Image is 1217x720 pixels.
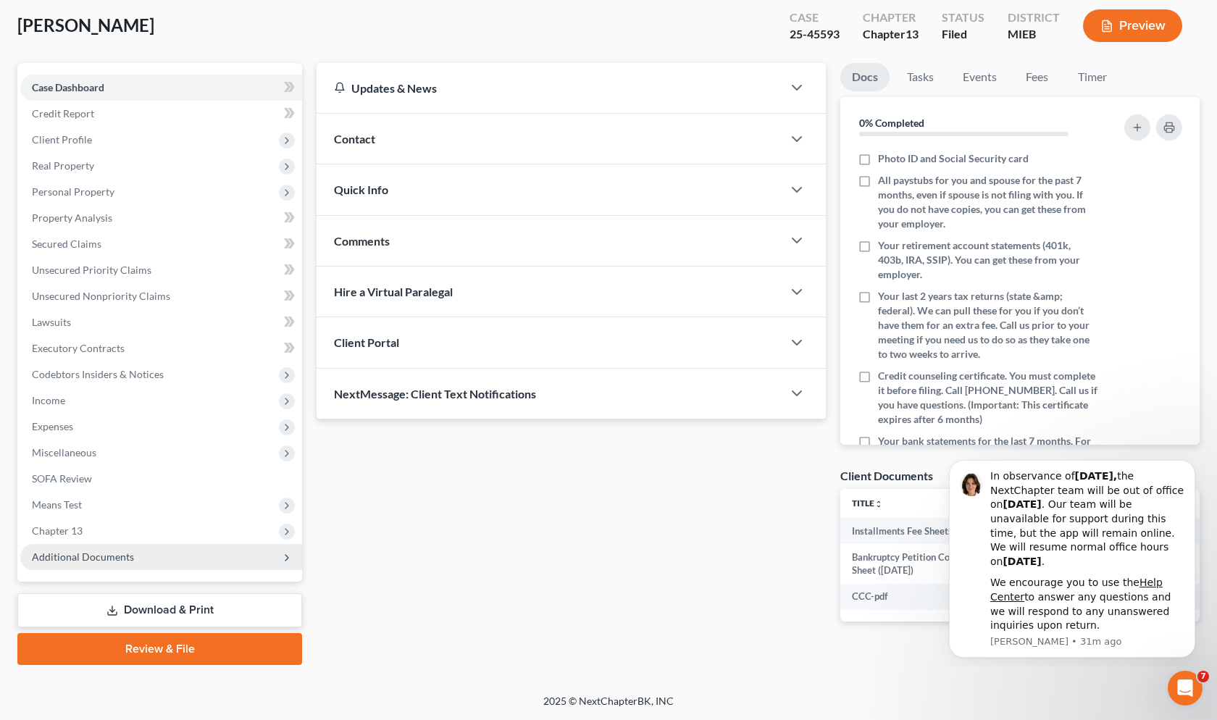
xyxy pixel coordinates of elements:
[20,309,302,335] a: Lawsuits
[20,101,302,127] a: Credit Report
[840,584,995,610] td: CCC-pdf
[32,446,96,459] span: Miscellaneous
[17,593,302,627] a: Download & Print
[852,498,883,508] a: Titleunfold_more
[32,316,71,328] span: Lawsuits
[20,231,302,257] a: Secured Claims
[840,63,890,91] a: Docs
[32,107,94,120] span: Credit Report
[334,285,453,298] span: Hire a Virtual Paralegal
[32,472,92,485] span: SOFA Review
[878,173,1097,231] span: All paystubs for you and spouse for the past 7 months, even if spouse is not filing with you. If ...
[878,151,1029,166] span: Photo ID and Social Security card
[334,132,375,146] span: Contact
[840,518,995,544] td: Installments Fee Sheets
[32,264,151,276] span: Unsecured Priority Claims
[1197,671,1209,682] span: 7
[859,117,924,129] strong: 0% Completed
[790,26,840,43] div: 25-45593
[878,289,1097,361] span: Your last 2 years tax returns (state &amp; federal). We can pull these for you if you don’t have ...
[32,185,114,198] span: Personal Property
[20,205,302,231] a: Property Analysis
[20,283,302,309] a: Unsecured Nonpriority Claims
[1083,9,1182,42] button: Preview
[942,26,984,43] div: Filed
[878,369,1097,427] span: Credit counseling certificate. You must complete it before filing. Call [PHONE_NUMBER]. Call us i...
[32,212,112,224] span: Property Analysis
[196,694,1021,720] div: 2025 © NextChapterBK, INC
[1168,671,1203,706] iframe: Intercom live chat
[334,387,536,401] span: NextMessage: Client Text Notifications
[334,234,390,248] span: Comments
[32,551,134,563] span: Additional Documents
[942,9,984,26] div: Status
[1008,9,1060,26] div: District
[32,238,101,250] span: Secured Claims
[878,434,1097,463] span: Your bank statements for the last 7 months. For all accounts.
[32,368,164,380] span: Codebtors Insiders & Notices
[1066,63,1118,91] a: Timer
[32,420,73,432] span: Expenses
[32,524,83,537] span: Chapter 13
[1014,63,1061,91] a: Fees
[20,257,302,283] a: Unsecured Priority Claims
[17,633,302,665] a: Review & File
[32,342,125,354] span: Executory Contracts
[906,27,919,41] span: 13
[874,500,883,508] i: unfold_more
[334,80,765,96] div: Updates & News
[20,335,302,361] a: Executory Contracts
[334,183,388,196] span: Quick Info
[863,26,919,43] div: Chapter
[32,81,104,93] span: Case Dashboard
[334,335,399,349] span: Client Portal
[840,544,995,584] td: Bankruptcy Petition Cover Sheet ([DATE])
[32,498,82,511] span: Means Test
[20,75,302,101] a: Case Dashboard
[951,63,1008,91] a: Events
[878,238,1097,282] span: Your retirement account statements (401k, 403b, IRA, SSIP). You can get these from your employer.
[895,63,945,91] a: Tasks
[927,447,1217,666] iframe: Intercom notifications message
[32,290,170,302] span: Unsecured Nonpriority Claims
[32,133,92,146] span: Client Profile
[840,468,933,483] div: Client Documents
[863,9,919,26] div: Chapter
[790,9,840,26] div: Case
[17,14,154,35] span: [PERSON_NAME]
[32,394,65,406] span: Income
[20,466,302,492] a: SOFA Review
[32,159,94,172] span: Real Property
[1008,26,1060,43] div: MIEB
